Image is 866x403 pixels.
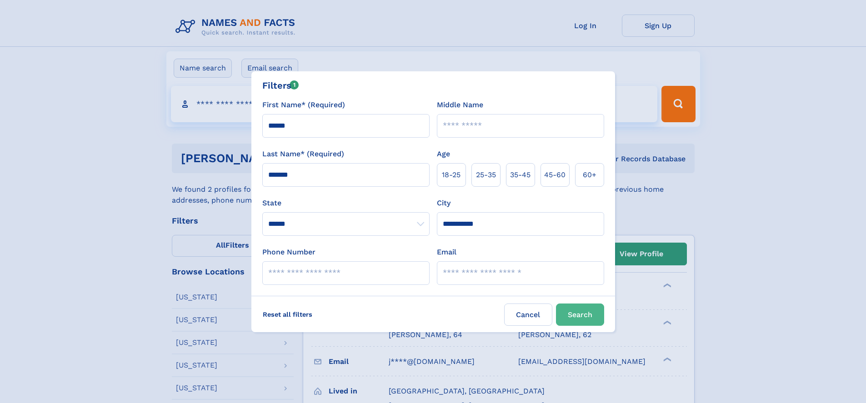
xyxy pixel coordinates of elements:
[262,149,344,159] label: Last Name* (Required)
[437,247,456,258] label: Email
[556,303,604,326] button: Search
[583,169,596,180] span: 60+
[262,100,345,110] label: First Name* (Required)
[437,149,450,159] label: Age
[437,100,483,110] label: Middle Name
[262,198,430,209] label: State
[257,303,318,325] label: Reset all filters
[442,169,461,180] span: 18‑25
[504,303,552,326] label: Cancel
[476,169,496,180] span: 25‑35
[544,169,566,180] span: 45‑60
[510,169,531,180] span: 35‑45
[437,198,451,209] label: City
[262,247,315,258] label: Phone Number
[262,79,299,92] div: Filters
